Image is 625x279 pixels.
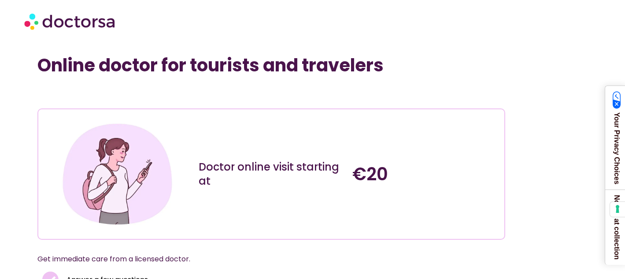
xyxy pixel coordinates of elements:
img: Illustration depicting a young woman in a casual outfit, engaged with her smartphone. She has a p... [59,116,175,232]
h4: €20 [352,164,497,185]
button: Your consent preferences for tracking technologies [610,202,625,217]
h1: Online doctor for tourists and travelers [37,55,505,76]
div: Doctor online visit starting at [199,160,344,188]
iframe: Customer reviews powered by Trustpilot [42,89,174,100]
p: Get immediate care from a licensed doctor. [37,253,484,265]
